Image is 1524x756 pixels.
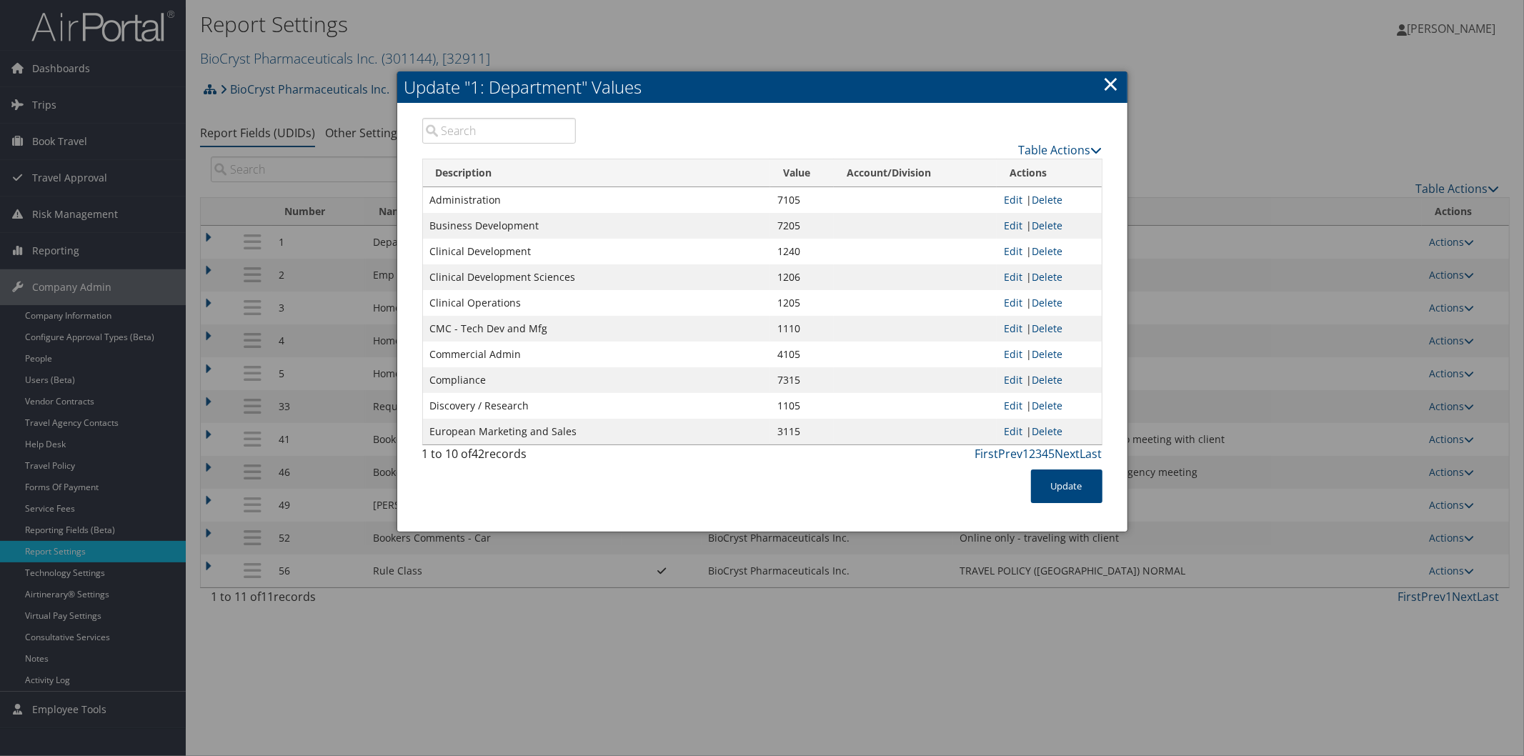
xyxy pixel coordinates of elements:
[1004,373,1022,387] a: Edit
[423,393,771,419] td: Discovery / Research
[997,239,1102,264] td: |
[1004,296,1022,309] a: Edit
[423,239,771,264] td: Clinical Development
[770,290,834,316] td: 1205
[1032,399,1062,412] a: Delete
[1055,446,1080,462] a: Next
[1042,446,1049,462] a: 4
[1004,399,1022,412] a: Edit
[997,367,1102,393] td: |
[997,290,1102,316] td: |
[770,264,834,290] td: 1206
[1004,347,1022,361] a: Edit
[1004,219,1022,232] a: Edit
[423,316,771,342] td: CMC - Tech Dev and Mfg
[1036,446,1042,462] a: 3
[1032,270,1062,284] a: Delete
[1032,193,1062,207] a: Delete
[1019,142,1102,158] a: Table Actions
[1031,469,1102,503] button: Update
[770,367,834,393] td: 7315
[422,445,577,469] div: 1 to 10 of records
[423,159,771,187] th: Description: activate to sort column descending
[770,419,834,444] td: 3115
[999,446,1023,462] a: Prev
[1023,446,1030,462] a: 1
[1004,244,1022,258] a: Edit
[770,316,834,342] td: 1110
[770,239,834,264] td: 1240
[423,290,771,316] td: Clinical Operations
[997,213,1102,239] td: |
[770,213,834,239] td: 7205
[423,213,771,239] td: Business Development
[1032,244,1062,258] a: Delete
[997,342,1102,367] td: |
[1030,446,1036,462] a: 2
[1004,322,1022,335] a: Edit
[1080,446,1102,462] a: Last
[1032,322,1062,335] a: Delete
[472,446,485,462] span: 42
[975,446,999,462] a: First
[997,264,1102,290] td: |
[1004,193,1022,207] a: Edit
[423,264,771,290] td: Clinical Development Sciences
[997,159,1102,187] th: Actions
[1032,424,1062,438] a: Delete
[770,342,834,367] td: 4105
[1032,373,1062,387] a: Delete
[1004,270,1022,284] a: Edit
[423,419,771,444] td: European Marketing and Sales
[1103,69,1120,98] a: ×
[770,159,834,187] th: Value: activate to sort column ascending
[834,159,997,187] th: Account/Division: activate to sort column ascending
[1032,347,1062,361] a: Delete
[997,419,1102,444] td: |
[997,187,1102,213] td: |
[423,187,771,213] td: Administration
[1032,296,1062,309] a: Delete
[422,118,577,144] input: Search
[1049,446,1055,462] a: 5
[997,316,1102,342] td: |
[1004,424,1022,438] a: Edit
[397,71,1127,103] h2: Update "1: Department" Values
[1032,219,1062,232] a: Delete
[770,393,834,419] td: 1105
[770,187,834,213] td: 7105
[997,393,1102,419] td: |
[423,367,771,393] td: Compliance
[423,342,771,367] td: Commercial Admin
